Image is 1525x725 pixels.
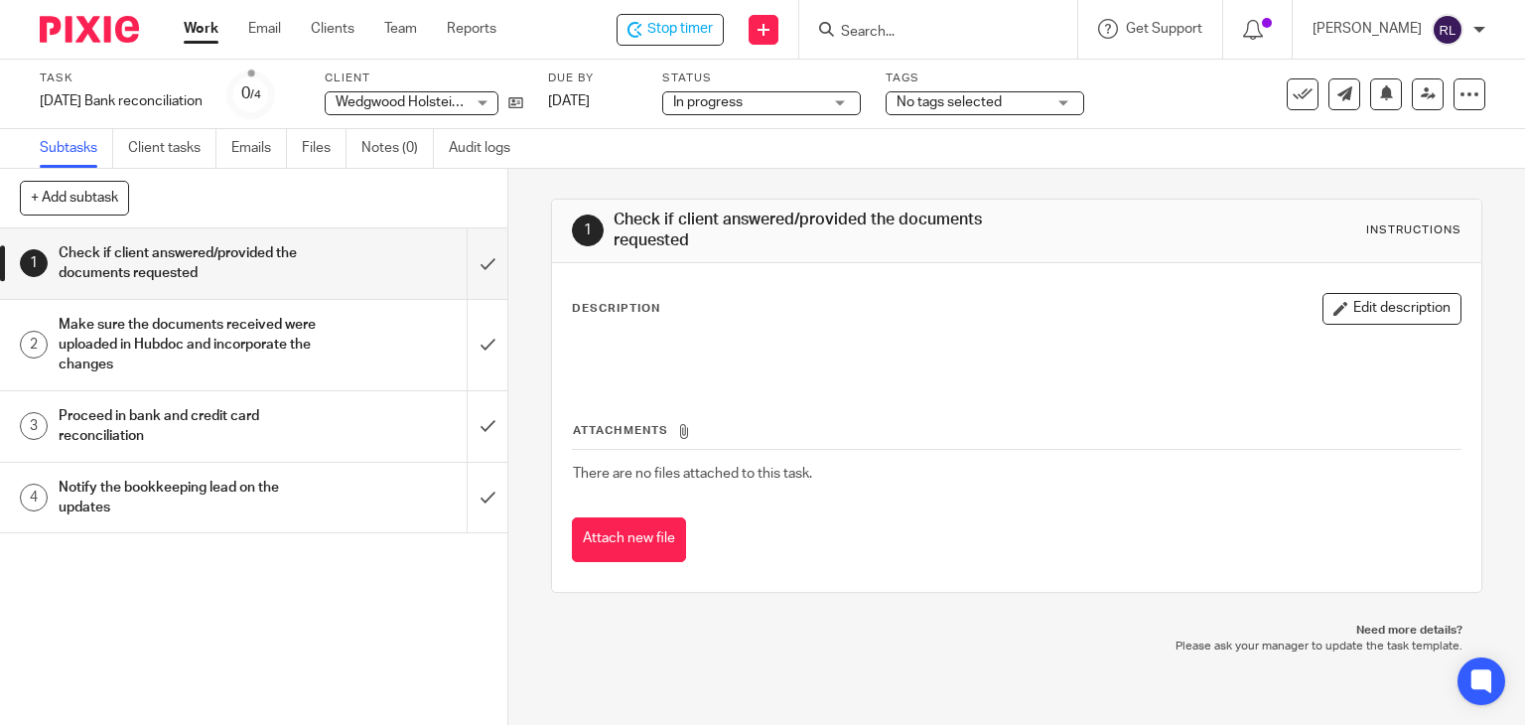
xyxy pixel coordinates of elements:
div: Instructions [1366,222,1461,238]
h1: Check if client answered/provided the documents requested [59,238,318,289]
a: Work [184,19,218,39]
div: 0 [241,82,261,105]
img: Pixie [40,16,139,43]
button: Attach new file [572,517,686,562]
a: Emails [231,129,287,168]
div: Wedgwood Holsteins Ltd. - August 2025 Bank reconciliation [617,14,724,46]
h1: Check if client answered/provided the documents requested [614,210,1058,252]
label: Status [662,71,861,86]
h1: Notify the bookkeeping lead on the updates [59,473,318,523]
a: Audit logs [449,129,525,168]
button: + Add subtask [20,181,129,215]
label: Tags [886,71,1084,86]
input: Search [839,24,1018,42]
label: Due by [548,71,637,86]
p: Description [572,301,660,317]
div: 1 [20,249,48,277]
img: svg%3E [1432,14,1463,46]
div: 4 [20,484,48,511]
a: Subtasks [40,129,113,168]
div: 1 [572,215,604,246]
a: Email [248,19,281,39]
span: No tags selected [897,95,1002,109]
span: There are no files attached to this task. [573,467,812,481]
p: Need more details? [571,623,1463,639]
span: [DATE] [548,94,590,108]
p: Please ask your manager to update the task template. [571,639,1463,654]
a: Files [302,129,347,168]
a: Reports [447,19,496,39]
h1: Make sure the documents received were uploaded in Hubdoc and incorporate the changes [59,310,318,380]
label: Client [325,71,523,86]
a: Team [384,19,417,39]
p: [PERSON_NAME] [1313,19,1422,39]
a: Notes (0) [361,129,434,168]
a: Clients [311,19,354,39]
div: 2 [20,331,48,359]
div: August 2025 Bank reconciliation [40,91,203,111]
h1: Proceed in bank and credit card reconciliation [59,401,318,452]
label: Task [40,71,203,86]
span: Attachments [573,425,668,436]
span: Get Support [1126,22,1202,36]
div: [DATE] Bank reconciliation [40,91,203,111]
span: Wedgwood Holsteins Ltd. [336,95,493,109]
span: Stop timer [647,19,713,40]
small: /4 [250,89,261,100]
button: Edit description [1322,293,1461,325]
a: Client tasks [128,129,216,168]
div: 3 [20,412,48,440]
span: In progress [673,95,743,109]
